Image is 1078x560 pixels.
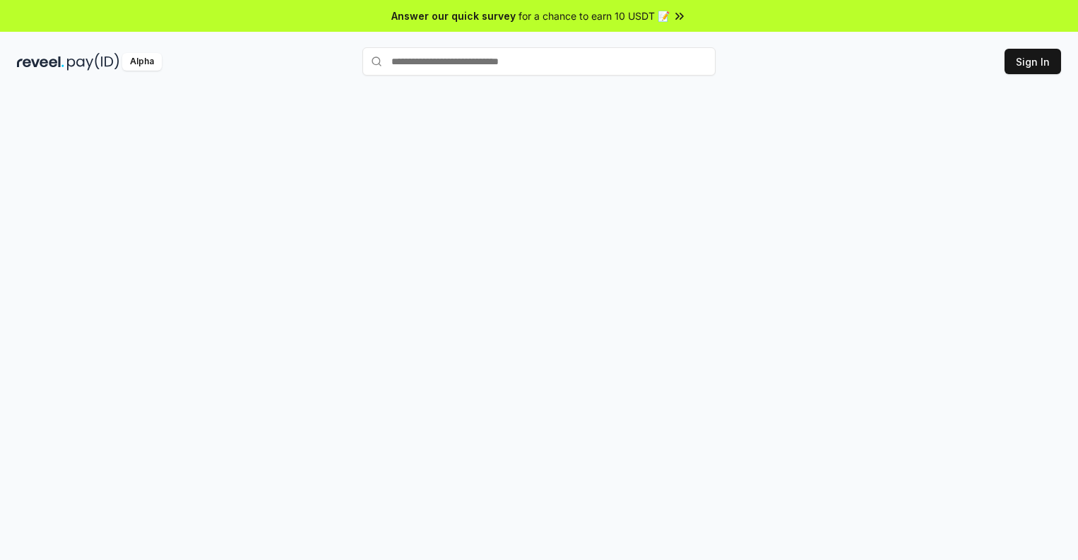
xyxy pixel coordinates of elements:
[391,8,516,23] span: Answer our quick survey
[1005,49,1061,74] button: Sign In
[122,53,162,71] div: Alpha
[67,53,119,71] img: pay_id
[519,8,670,23] span: for a chance to earn 10 USDT 📝
[17,53,64,71] img: reveel_dark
